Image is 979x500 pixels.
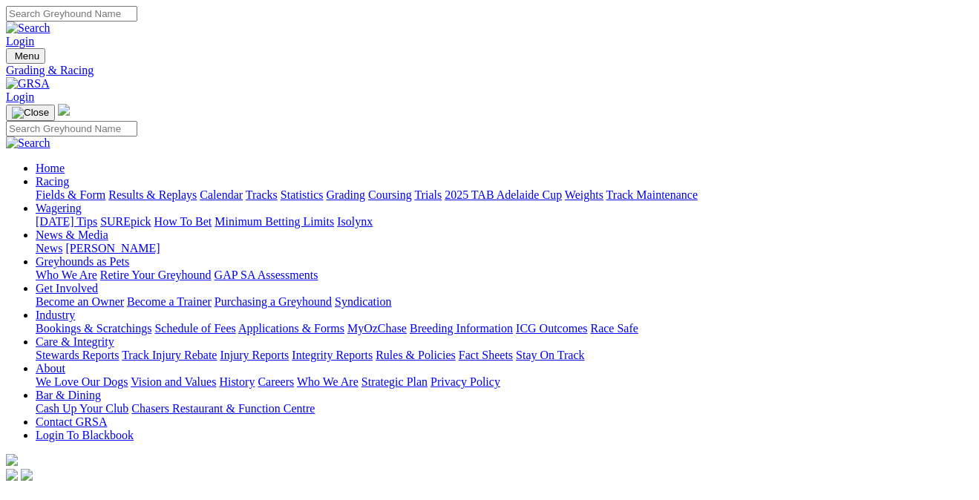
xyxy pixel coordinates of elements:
[131,375,216,388] a: Vision and Values
[327,188,365,201] a: Grading
[220,349,289,361] a: Injury Reports
[36,375,973,389] div: About
[36,402,128,415] a: Cash Up Your Club
[414,188,442,201] a: Trials
[15,50,39,62] span: Menu
[6,22,50,35] img: Search
[36,415,107,428] a: Contact GRSA
[36,215,973,228] div: Wagering
[36,295,124,308] a: Become an Owner
[6,35,34,47] a: Login
[292,349,373,361] a: Integrity Reports
[108,188,197,201] a: Results & Replays
[36,269,973,282] div: Greyhounds as Pets
[36,282,98,295] a: Get Involved
[36,322,973,335] div: Industry
[215,269,318,281] a: GAP SA Assessments
[6,91,34,103] a: Login
[258,375,294,388] a: Careers
[122,349,217,361] a: Track Injury Rebate
[36,162,65,174] a: Home
[100,269,212,281] a: Retire Your Greyhound
[36,349,119,361] a: Stewards Reports
[6,136,50,150] img: Search
[215,215,334,228] a: Minimum Betting Limits
[6,469,18,481] img: facebook.svg
[6,64,973,77] a: Grading & Racing
[606,188,698,201] a: Track Maintenance
[36,188,105,201] a: Fields & Form
[297,375,358,388] a: Who We Are
[36,349,973,362] div: Care & Integrity
[127,295,212,308] a: Become a Trainer
[36,269,97,281] a: Who We Are
[590,322,638,335] a: Race Safe
[65,242,160,254] a: [PERSON_NAME]
[459,349,513,361] a: Fact Sheets
[337,215,373,228] a: Isolynx
[36,389,101,401] a: Bar & Dining
[6,121,137,136] input: Search
[131,402,315,415] a: Chasers Restaurant & Function Centre
[347,322,407,335] a: MyOzChase
[36,228,108,241] a: News & Media
[200,188,243,201] a: Calendar
[36,429,134,441] a: Login To Blackbook
[6,105,55,121] button: Toggle navigation
[410,322,513,335] a: Breeding Information
[36,242,62,254] a: News
[430,375,500,388] a: Privacy Policy
[368,188,412,201] a: Coursing
[12,107,49,119] img: Close
[21,469,33,481] img: twitter.svg
[445,188,562,201] a: 2025 TAB Adelaide Cup
[58,104,70,116] img: logo-grsa-white.png
[36,215,97,228] a: [DATE] Tips
[376,349,456,361] a: Rules & Policies
[6,6,137,22] input: Search
[6,48,45,64] button: Toggle navigation
[36,402,973,415] div: Bar & Dining
[154,322,235,335] a: Schedule of Fees
[36,362,65,375] a: About
[516,322,587,335] a: ICG Outcomes
[219,375,255,388] a: History
[36,335,114,348] a: Care & Integrity
[36,322,151,335] a: Bookings & Scratchings
[6,77,50,91] img: GRSA
[238,322,344,335] a: Applications & Forms
[361,375,428,388] a: Strategic Plan
[36,375,128,388] a: We Love Our Dogs
[6,454,18,466] img: logo-grsa-white.png
[36,242,973,255] div: News & Media
[36,202,82,214] a: Wagering
[281,188,324,201] a: Statistics
[36,175,69,188] a: Racing
[154,215,212,228] a: How To Bet
[36,188,973,202] div: Racing
[36,309,75,321] a: Industry
[36,255,129,268] a: Greyhounds as Pets
[36,295,973,309] div: Get Involved
[335,295,391,308] a: Syndication
[100,215,151,228] a: SUREpick
[215,295,332,308] a: Purchasing a Greyhound
[565,188,603,201] a: Weights
[246,188,278,201] a: Tracks
[516,349,584,361] a: Stay On Track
